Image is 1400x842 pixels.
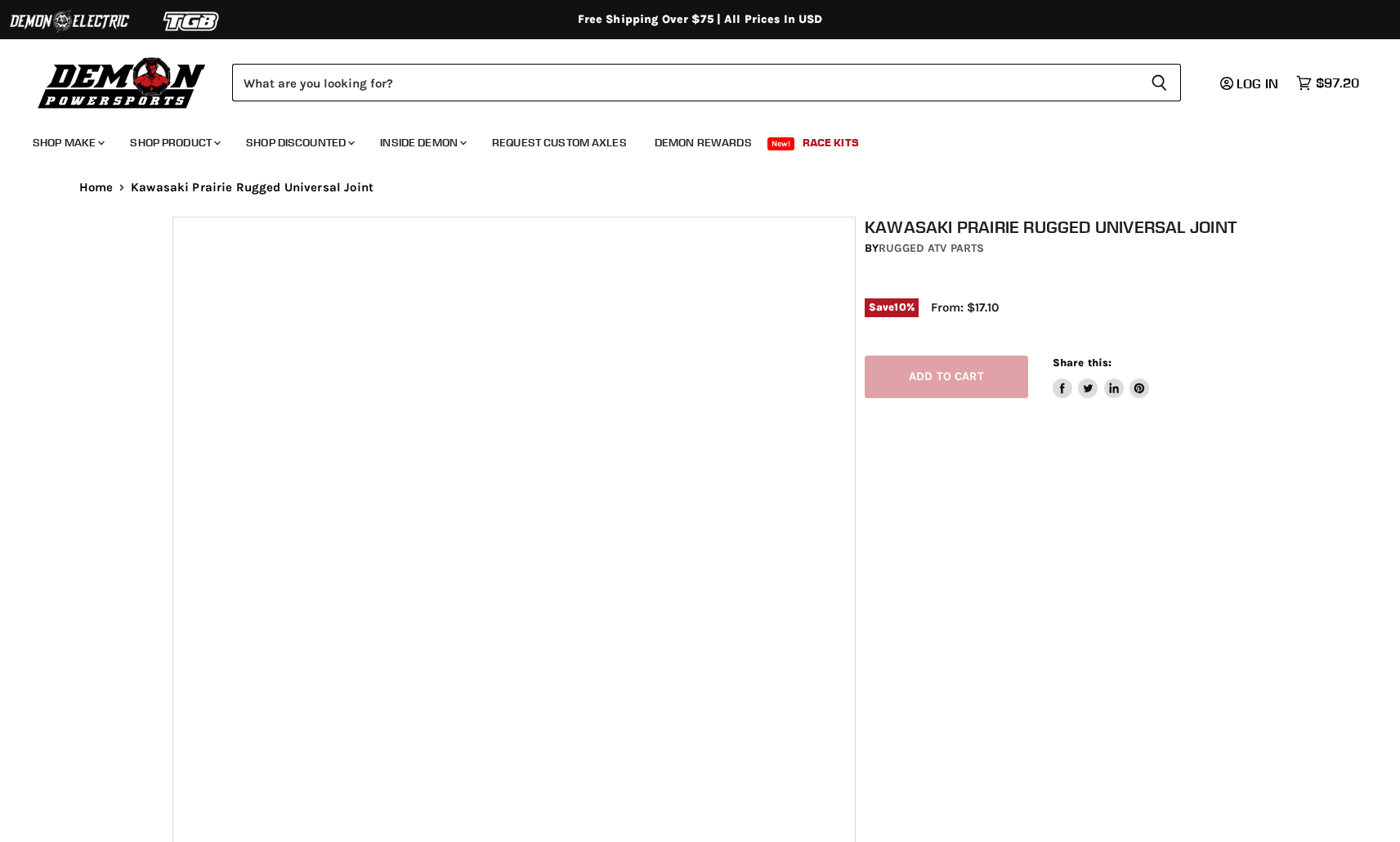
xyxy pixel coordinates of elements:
[865,217,1237,237] h1: Kawasaki Prairie Rugged Universal Joint
[33,53,212,111] img: Demon Powersports
[47,12,1354,27] div: Free Shipping Over $75 | All Prices In USD
[790,126,871,159] a: Race Kits
[1053,356,1150,399] aside: Share this:
[642,126,764,159] a: Demon Rewards
[20,119,1355,159] ul: Main menu
[767,137,795,150] span: New!
[232,64,1138,101] input: Search
[232,64,1181,101] form: Product
[79,181,114,195] a: Home
[1237,75,1278,92] span: Log in
[20,126,114,159] a: Shop Make
[8,6,131,37] img: Demon Electric Logo 2
[1288,71,1367,95] a: $97.20
[894,301,906,313] span: 10
[1316,75,1359,91] span: $97.20
[1053,356,1112,369] span: Share this:
[879,241,984,255] a: Rugged ATV Parts
[368,126,476,159] a: Inside Demon
[931,300,999,315] span: From: $17.10
[234,126,365,159] a: Shop Discounted
[131,181,373,195] span: Kawasaki Prairie Rugged Universal Joint
[47,181,1354,195] nav: Breadcrumbs
[1213,76,1288,91] a: Log in
[480,126,639,159] a: Request Custom Axles
[1138,64,1181,101] button: Search
[118,126,230,159] a: Shop Product
[865,240,1237,258] div: by
[865,298,919,316] span: Save %
[131,6,253,37] img: TGB Logo 2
